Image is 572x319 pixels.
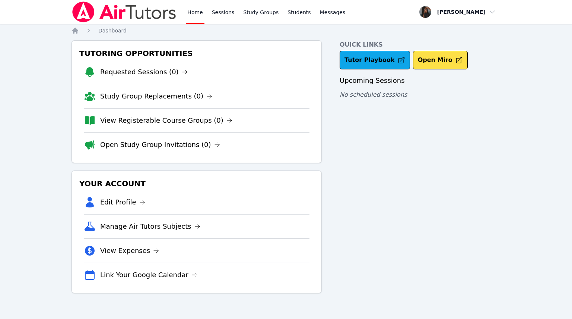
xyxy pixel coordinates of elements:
[100,270,197,280] a: Link Your Google Calendar
[78,47,315,60] h3: Tutoring Opportunities
[71,1,177,22] img: Air Tutors
[100,67,188,77] a: Requested Sessions (0)
[98,28,127,34] span: Dashboard
[100,115,232,126] a: View Registerable Course Groups (0)
[413,51,468,69] button: Open Miro
[340,75,500,86] h3: Upcoming Sessions
[71,27,500,34] nav: Breadcrumb
[340,40,500,49] h4: Quick Links
[100,91,212,101] a: Study Group Replacements (0)
[340,91,407,98] span: No scheduled sessions
[100,140,220,150] a: Open Study Group Invitations (0)
[340,51,410,69] a: Tutor Playbook
[100,245,159,256] a: View Expenses
[320,9,346,16] span: Messages
[98,27,127,34] a: Dashboard
[100,197,145,207] a: Edit Profile
[100,221,200,232] a: Manage Air Tutors Subjects
[78,177,315,190] h3: Your Account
